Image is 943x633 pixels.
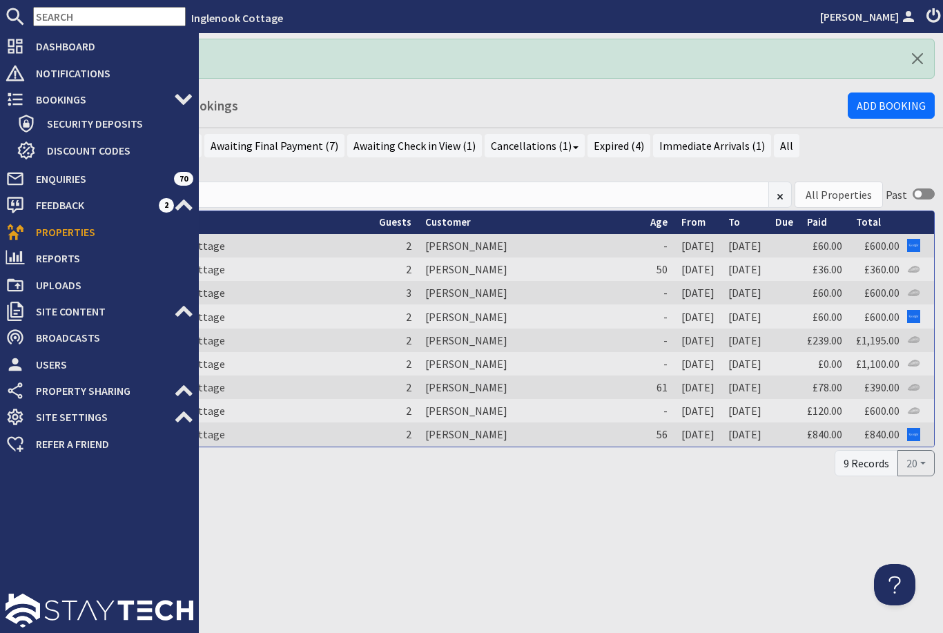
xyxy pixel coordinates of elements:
[813,262,842,276] a: £36.00
[813,286,842,300] a: £60.00
[406,427,411,441] span: 2
[25,274,193,296] span: Uploads
[418,399,643,422] td: [PERSON_NAME]
[874,564,915,605] iframe: Toggle Customer Support
[17,139,193,162] a: Discount Codes
[807,215,827,228] a: Paid
[818,357,842,371] a: £0.00
[795,182,883,208] div: Combobox
[6,380,193,402] a: Property Sharing
[721,352,768,376] td: [DATE]
[406,262,411,276] span: 2
[864,310,900,324] a: £600.00
[907,263,920,276] img: Referer: Inglenook Cottage
[721,304,768,328] td: [DATE]
[721,329,768,352] td: [DATE]
[418,422,643,446] td: [PERSON_NAME]
[856,357,900,371] a: £1,100.00
[6,406,193,428] a: Site Settings
[6,300,193,322] a: Site Content
[25,327,193,349] span: Broadcasts
[25,88,174,110] span: Bookings
[768,211,800,234] th: Due
[681,215,706,228] a: From
[25,221,193,243] span: Properties
[813,310,842,324] a: £60.00
[643,329,674,352] td: -
[36,113,193,135] span: Security Deposits
[204,134,344,157] a: Awaiting Final Payment (7)
[6,88,193,110] a: Bookings
[6,221,193,243] a: Properties
[674,281,721,304] td: [DATE]
[907,381,920,394] img: Referer: Inglenook Cottage
[587,134,650,157] a: Expired (4)
[806,186,872,203] div: All Properties
[907,357,920,370] img: Referer: Inglenook Cottage
[25,168,174,190] span: Enquiries
[406,380,411,394] span: 2
[406,357,411,371] span: 2
[864,239,900,253] a: £600.00
[25,35,193,57] span: Dashboard
[33,7,186,26] input: SEARCH
[674,257,721,281] td: [DATE]
[774,134,799,157] a: All
[25,62,193,84] span: Notifications
[485,134,585,157] a: Cancellations (1)
[643,399,674,422] td: -
[425,215,471,228] a: Customer
[721,422,768,446] td: [DATE]
[643,422,674,446] td: 56
[25,300,174,322] span: Site Content
[36,139,193,162] span: Discount Codes
[25,380,174,402] span: Property Sharing
[674,376,721,399] td: [DATE]
[864,380,900,394] a: £390.00
[379,215,411,228] a: Guests
[643,352,674,376] td: -
[721,257,768,281] td: [DATE]
[6,353,193,376] a: Users
[674,352,721,376] td: [DATE]
[807,333,842,347] a: £239.00
[856,333,900,347] a: £1,195.00
[418,234,643,257] td: [PERSON_NAME]
[907,310,920,323] img: Referer: Google
[886,186,907,203] div: Past
[6,327,193,349] a: Broadcasts
[848,92,935,119] a: Add Booking
[406,333,411,347] span: 2
[864,404,900,418] a: £600.00
[25,406,174,428] span: Site Settings
[643,234,674,257] td: -
[643,281,674,304] td: -
[835,450,898,476] div: 9 Records
[674,329,721,352] td: [DATE]
[907,428,920,441] img: Referer: Google
[25,353,193,376] span: Users
[674,234,721,257] td: [DATE]
[6,194,193,216] a: Feedback 2
[907,239,920,252] img: Referer: Google
[907,405,920,418] img: Referer: Inglenook Cottage
[191,11,283,25] a: Inglenook Cottage
[17,113,193,135] a: Security Deposits
[418,257,643,281] td: [PERSON_NAME]
[653,134,771,157] a: Immediate Arrivals (1)
[907,286,920,300] img: Referer: Inglenook Cottage
[406,310,411,324] span: 2
[25,247,193,269] span: Reports
[159,198,174,212] span: 2
[650,215,668,228] a: Age
[674,422,721,446] td: [DATE]
[25,433,193,455] span: Refer a Friend
[418,352,643,376] td: [PERSON_NAME]
[674,304,721,328] td: [DATE]
[418,281,643,304] td: [PERSON_NAME]
[897,450,935,476] button: 20
[6,35,193,57] a: Dashboard
[864,427,900,441] a: £840.00
[807,404,842,418] a: £120.00
[643,304,674,328] td: -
